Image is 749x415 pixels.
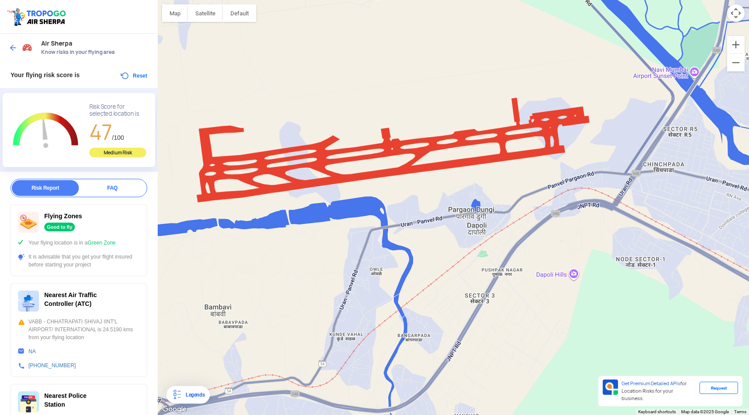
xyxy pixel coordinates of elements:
button: Keyboard shortcuts [638,409,676,415]
span: Your flying risk score is [11,71,80,78]
img: Google [160,404,189,415]
span: Nearest Air Traffic Controller (ATC) [44,291,97,307]
span: Nearest Police Station [44,392,87,408]
span: Green Zone [88,240,116,246]
img: Legends [172,390,182,400]
a: Terms [734,409,746,414]
img: ic_police_station.svg [18,391,39,412]
span: Get Premium Detailed APIs [622,380,680,387]
span: 47 [89,118,112,146]
img: ic_tgdronemaps.svg [7,7,69,27]
a: [PHONE_NUMBER] [28,362,76,369]
button: Zoom out [727,54,745,71]
div: Risk Score for selected location is [89,103,146,117]
div: VABB - CHHATRAPATI SHIVAJ IINT'L AIRPORT/ INTERNATIONAL is 24.5190 kms from your flying location [18,318,140,341]
div: FAQ [79,180,146,196]
span: /100 [112,134,124,141]
g: Chart [9,103,82,158]
span: Know risks in your flying area [41,49,149,56]
button: Map camera controls [727,4,745,22]
button: Show satellite imagery [188,4,223,22]
span: Flying Zones [44,213,82,220]
a: NA [28,348,36,355]
img: ic_nofly.svg [18,212,39,233]
img: ic_atc.svg [18,291,39,312]
img: Risk Scores [22,42,32,53]
span: Map data ©2025 Google [681,409,729,414]
button: Zoom in [727,36,745,53]
div: Your flying location is in a [18,239,140,247]
div: Good to fly [44,223,75,231]
div: Request [700,382,738,394]
div: for Location Risks for your business. [618,380,700,403]
img: ic_arrow_back_blue.svg [9,43,18,52]
img: Premium APIs [603,380,618,395]
button: Reset [120,71,147,81]
button: Show street map [162,4,188,22]
div: Legends [182,390,205,400]
div: It is advisable that you get your flight insured before starting your project [18,253,140,269]
div: Medium Risk [89,148,146,157]
div: Risk Report [12,180,79,196]
span: Air Sherpa [41,40,149,47]
a: Open this area in Google Maps (opens a new window) [160,404,189,415]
